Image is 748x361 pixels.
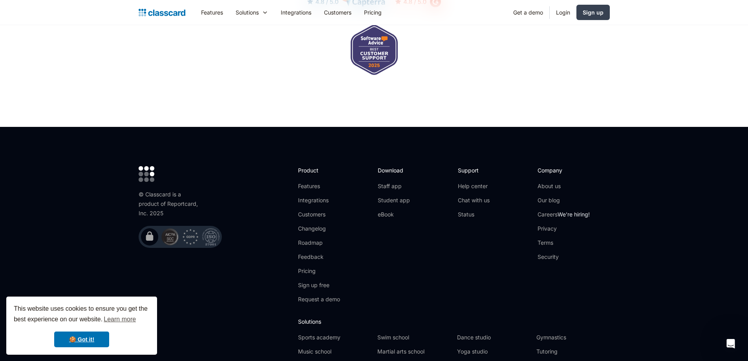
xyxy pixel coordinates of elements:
[576,5,610,20] a: Sign up
[538,211,590,218] a: CareersWe're hiring!
[378,182,410,190] a: Staff app
[298,166,340,174] h2: Product
[378,166,410,174] h2: Download
[274,4,318,21] a: Integrations
[298,295,340,303] a: Request a demo
[298,239,340,247] a: Roadmap
[102,313,137,325] a: learn more about cookies
[538,196,590,204] a: Our blog
[298,317,609,326] h2: Solutions
[298,348,371,356] a: Music school
[558,211,590,218] span: We're hiring!
[298,334,371,341] a: Sports academy
[458,211,490,218] a: Status
[536,334,609,341] a: Gymnastics
[14,304,150,325] span: This website uses cookies to ensure you get the best experience on our website.
[298,253,340,261] a: Feedback
[139,190,201,218] div: © Classcard is a product of Reportcard, Inc. 2025
[358,4,388,21] a: Pricing
[139,7,185,18] a: home
[538,239,590,247] a: Terms
[378,211,410,218] a: eBook
[298,211,340,218] a: Customers
[536,348,609,356] a: Tutoring
[538,166,590,174] h2: Company
[298,182,340,190] a: Features
[457,348,530,356] a: Yoga studio
[195,4,229,21] a: Features
[54,332,109,347] a: dismiss cookie message
[298,225,340,233] a: Changelog
[458,166,490,174] h2: Support
[507,4,549,21] a: Get a demo
[6,297,157,355] div: cookieconsent
[550,4,576,21] a: Login
[378,196,410,204] a: Student app
[298,267,340,275] a: Pricing
[298,196,340,204] a: Integrations
[236,8,259,16] div: Solutions
[538,225,590,233] a: Privacy
[457,334,530,341] a: Dance studio
[538,182,590,190] a: About us
[458,182,490,190] a: Help center
[229,4,274,21] div: Solutions
[377,348,450,356] a: Martial arts school
[318,4,358,21] a: Customers
[721,334,740,353] iframe: Intercom live chat
[377,334,450,341] a: Swim school
[298,281,340,289] a: Sign up free
[458,196,490,204] a: Chat with us
[538,253,590,261] a: Security
[583,8,604,16] div: Sign up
